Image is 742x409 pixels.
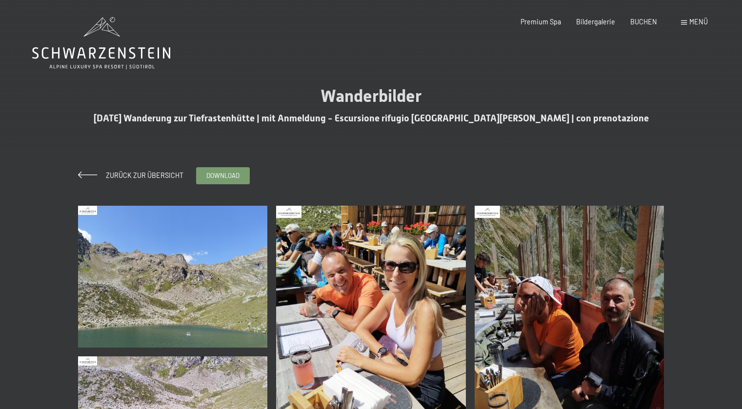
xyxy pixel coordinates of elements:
[630,18,657,26] a: BUCHEN
[197,168,249,184] a: download
[94,113,649,124] span: [DATE] Wanderung zur Tiefrastenhütte | mit Anmeldung - Escursione rifugio [GEOGRAPHIC_DATA][PERSO...
[99,171,183,179] span: Zurück zur Übersicht
[576,18,615,26] a: Bildergalerie
[321,86,421,106] span: Wanderbilder
[206,171,240,180] span: download
[78,206,268,348] img: 15-08-2025
[689,18,708,26] span: Menü
[521,18,561,26] a: Premium Spa
[76,201,270,352] a: 15-08-2025
[78,171,183,179] a: Zurück zur Übersicht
